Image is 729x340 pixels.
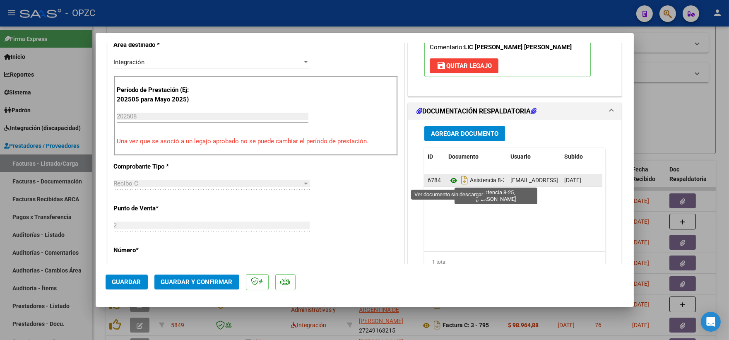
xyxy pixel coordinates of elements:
p: Area destinado * [114,40,199,50]
p: Punto de Venta [114,204,199,213]
span: Recibo C [114,180,139,187]
span: Quitar Legajo [436,62,492,70]
div: 1 total [424,252,606,272]
datatable-header-cell: Subido [561,148,602,166]
span: ID [428,153,433,160]
datatable-header-cell: Usuario [507,148,561,166]
span: Guardar [112,278,141,286]
button: Quitar Legajo [430,58,498,73]
div: DOCUMENTACIÓN RESPALDATORIA [408,120,622,292]
span: [EMAIL_ADDRESS][DOMAIN_NAME] - [PERSON_NAME] [510,177,651,183]
p: Una vez que se asoció a un legajo aprobado no se puede cambiar el período de prestación. [117,137,395,146]
span: Subido [564,153,583,160]
span: Usuario [510,153,531,160]
span: Guardar y Confirmar [161,278,233,286]
span: Integración [114,58,145,66]
mat-icon: save [436,60,446,70]
span: Documento [448,153,479,160]
button: Guardar y Confirmar [154,275,239,289]
p: Período de Prestación (Ej: 202505 para Mayo 2025) [117,85,200,104]
i: Descargar documento [459,174,470,187]
p: Comprobante Tipo * [114,162,199,171]
span: 6784 [428,177,441,183]
div: Open Intercom Messenger [701,312,721,332]
mat-expansion-panel-header: DOCUMENTACIÓN RESPALDATORIA [408,103,622,120]
button: Guardar [106,275,148,289]
span: Asistencia 8-25, [PERSON_NAME] [448,177,556,184]
strong: LIC [PERSON_NAME] [PERSON_NAME] [464,43,572,51]
datatable-header-cell: Documento [445,148,507,166]
h1: DOCUMENTACIÓN RESPALDATORIA [416,106,537,116]
span: Agregar Documento [431,130,498,137]
span: Comentario: [430,43,572,51]
button: Agregar Documento [424,126,505,141]
span: [DATE] [564,177,581,183]
datatable-header-cell: ID [424,148,445,166]
p: Número [114,246,199,255]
